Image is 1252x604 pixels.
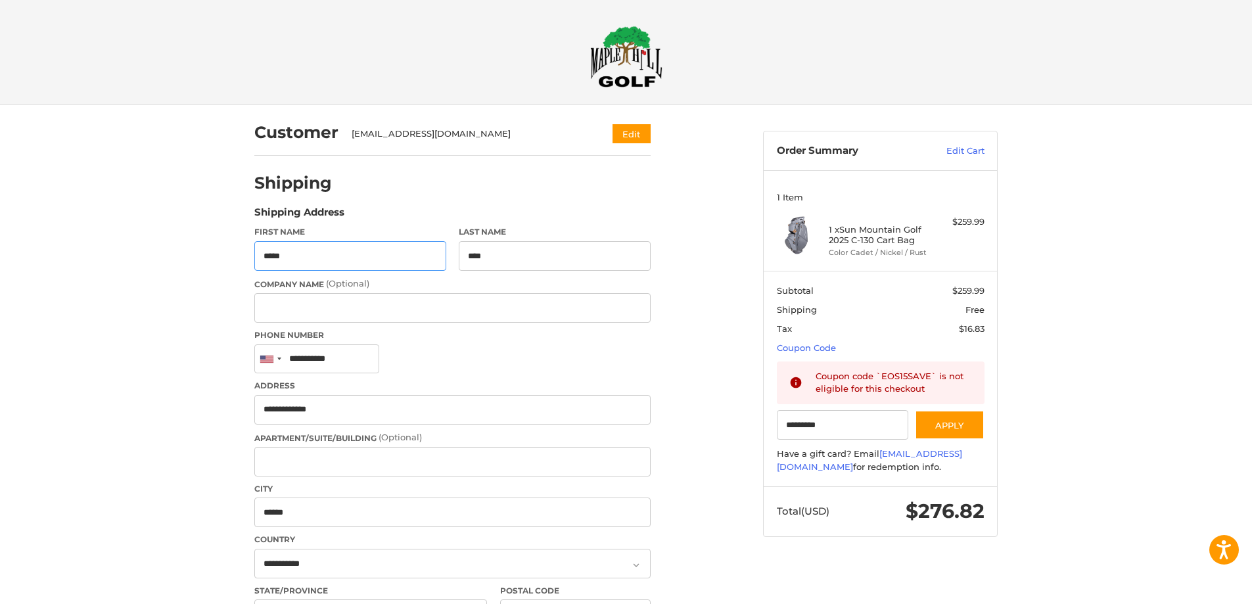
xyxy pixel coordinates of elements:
[816,370,972,396] div: Coupon code `EOS15SAVE` is not eligible for this checkout
[254,122,338,143] h2: Customer
[254,483,651,495] label: City
[254,173,332,193] h2: Shipping
[254,585,487,597] label: State/Province
[254,380,651,392] label: Address
[777,505,829,517] span: Total (USD)
[959,323,985,334] span: $16.83
[918,145,985,158] a: Edit Cart
[254,534,651,546] label: Country
[326,278,369,289] small: (Optional)
[254,226,446,238] label: First Name
[379,432,422,442] small: (Optional)
[829,224,929,246] h4: 1 x Sun Mountain Golf 2025 C-130 Cart Bag
[590,26,662,87] img: Maple Hill Golf
[254,431,651,444] label: Apartment/Suite/Building
[254,277,651,290] label: Company Name
[777,304,817,315] span: Shipping
[777,285,814,296] span: Subtotal
[254,205,344,226] legend: Shipping Address
[500,585,651,597] label: Postal Code
[613,124,651,143] button: Edit
[915,410,985,440] button: Apply
[777,342,836,353] a: Coupon Code
[777,192,985,202] h3: 1 Item
[777,145,918,158] h3: Order Summary
[777,448,985,473] div: Have a gift card? Email for redemption info.
[829,247,929,258] li: Color Cadet / Nickel / Rust
[254,329,651,341] label: Phone Number
[965,304,985,315] span: Free
[906,499,985,523] span: $276.82
[777,323,792,334] span: Tax
[777,410,909,440] input: Gift Certificate or Coupon Code
[459,226,651,238] label: Last Name
[777,448,962,472] a: [EMAIL_ADDRESS][DOMAIN_NAME]
[352,128,588,141] div: [EMAIL_ADDRESS][DOMAIN_NAME]
[952,285,985,296] span: $259.99
[933,216,985,229] div: $259.99
[255,345,285,373] div: United States: +1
